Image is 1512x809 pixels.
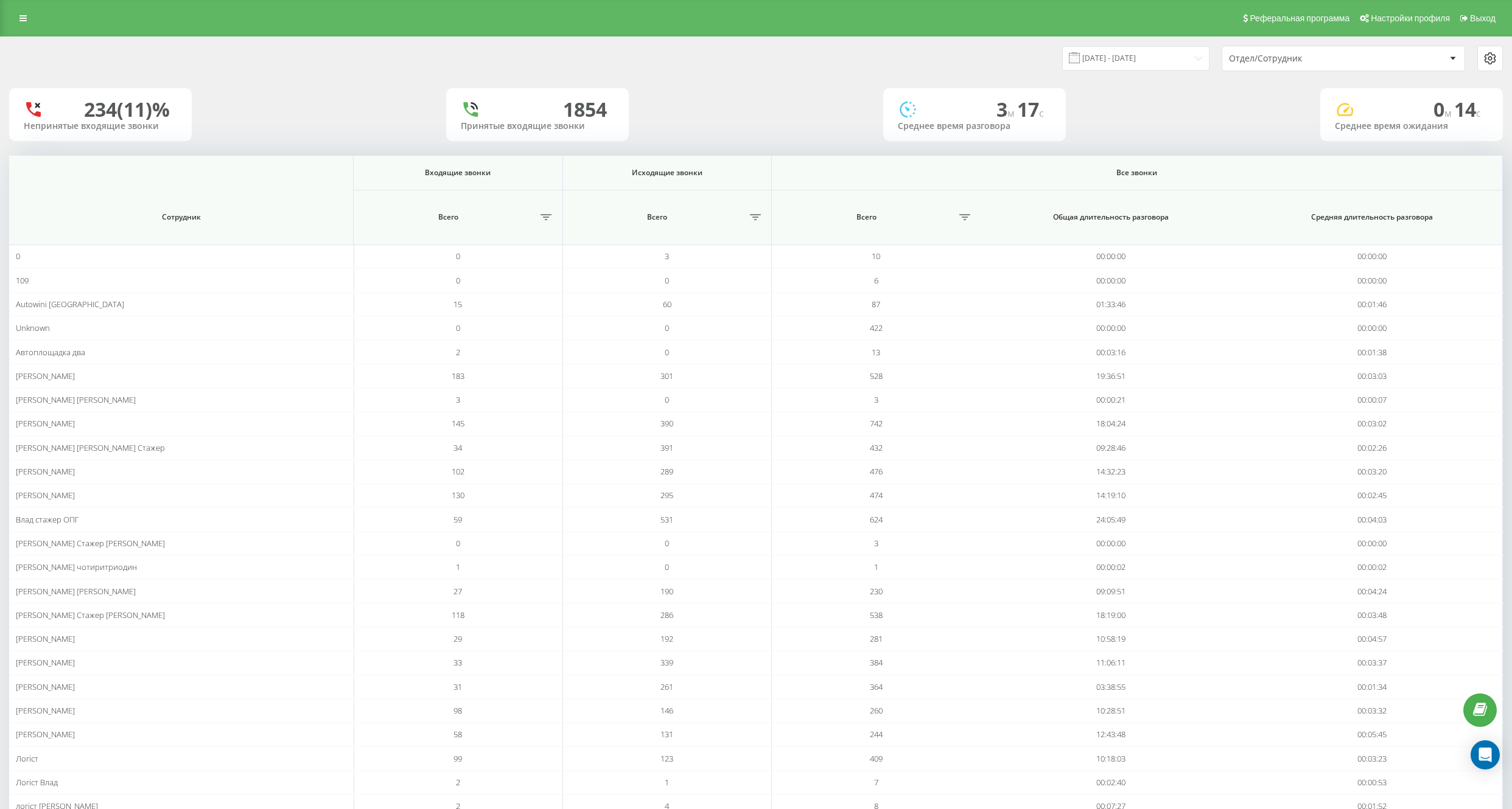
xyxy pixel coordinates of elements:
span: 0 [456,251,460,262]
span: 230 [870,586,883,597]
td: 00:00:02 [1242,555,1503,579]
span: 109 [16,275,29,286]
div: Непринятые входящие звонки [24,121,177,131]
td: 00:00:53 [1242,771,1503,794]
td: 00:02:40 [981,771,1242,794]
td: 00:00:07 [1242,388,1503,412]
span: 528 [870,370,883,381]
span: 118 [452,609,464,620]
span: 409 [870,753,883,764]
td: 01:33:46 [981,293,1242,316]
span: 13 [872,347,880,358]
span: [PERSON_NAME] Стажер [PERSON_NAME] [16,609,165,620]
div: 1854 [563,98,607,121]
td: 18:19:00 [981,603,1242,627]
span: 29 [453,633,462,644]
td: 14:19:10 [981,484,1242,507]
td: 00:04:57 [1242,627,1503,651]
div: Среднее время разговора [898,121,1051,131]
td: 00:02:45 [1242,484,1503,507]
td: 09:09:51 [981,579,1242,603]
td: 00:01:38 [1242,340,1503,364]
td: 10:28:51 [981,699,1242,723]
td: 00:00:00 [981,268,1242,292]
td: 18:04:24 [981,412,1242,436]
span: Всего [360,212,536,222]
span: 130 [452,490,464,501]
td: 00:00:00 [981,532,1242,555]
span: [PERSON_NAME] [16,729,75,740]
span: 476 [870,466,883,477]
span: 58 [453,729,462,740]
span: 531 [660,514,673,525]
span: 34 [453,442,462,453]
td: 00:03:20 [1242,460,1503,484]
span: 0 [16,251,20,262]
span: 17 [1017,96,1044,122]
span: 0 [665,538,669,549]
span: Выход [1470,13,1496,23]
span: Всего [569,212,746,222]
span: 7 [874,777,878,788]
div: Среднее время ожидания [1335,121,1488,131]
span: 2 [456,347,460,358]
span: Автоплощадка два [16,347,85,358]
span: [PERSON_NAME] чотиритриодин [16,561,137,572]
td: 12:43:48 [981,723,1242,746]
span: 301 [660,370,673,381]
span: 15 [453,299,462,310]
td: 10:18:03 [981,746,1242,770]
span: [PERSON_NAME] [16,633,75,644]
span: Логіст [16,753,38,764]
td: 00:03:37 [1242,651,1503,675]
span: 3 [665,251,669,262]
td: 00:00:00 [981,245,1242,268]
td: 00:00:21 [981,388,1242,412]
span: Настройки профиля [1371,13,1450,23]
td: 00:03:02 [1242,412,1503,436]
span: Исходящие звонки [579,168,755,178]
td: 14:32:23 [981,460,1242,484]
span: [PERSON_NAME] [16,418,75,429]
span: [PERSON_NAME] [PERSON_NAME] [16,586,136,597]
span: 27 [453,586,462,597]
span: Всего [778,212,955,222]
span: [PERSON_NAME] [PERSON_NAME] Стажер [16,442,165,453]
td: 00:02:26 [1242,436,1503,460]
span: 99 [453,753,462,764]
td: 00:05:45 [1242,723,1503,746]
td: 19:36:51 [981,364,1242,388]
span: 131 [660,729,673,740]
td: 00:00:00 [1242,245,1503,268]
span: 60 [663,299,671,310]
span: Общая длительность разговора [999,212,1223,222]
div: Open Intercom Messenger [1471,740,1500,769]
span: 339 [660,657,673,668]
span: 1 [874,561,878,572]
span: 0 [456,538,460,549]
td: 24:05:49 [981,507,1242,531]
td: 00:00:00 [1242,532,1503,555]
span: 146 [660,705,673,716]
span: 364 [870,681,883,692]
span: 742 [870,418,883,429]
span: 1 [456,561,460,572]
span: 286 [660,609,673,620]
span: 87 [872,299,880,310]
span: [PERSON_NAME] [16,370,75,381]
span: 1 [665,777,669,788]
span: [PERSON_NAME] [16,657,75,668]
div: 234 (11)% [84,98,170,121]
span: 0 [456,275,460,286]
td: 00:03:23 [1242,746,1503,770]
span: 98 [453,705,462,716]
span: 0 [665,322,669,333]
td: 00:04:03 [1242,507,1503,531]
span: 3 [874,538,878,549]
span: м [1007,106,1017,120]
span: 123 [660,753,673,764]
span: [PERSON_NAME] [16,466,75,477]
span: Autowini [GEOGRAPHIC_DATA] [16,299,124,310]
span: 624 [870,514,883,525]
span: 422 [870,322,883,333]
